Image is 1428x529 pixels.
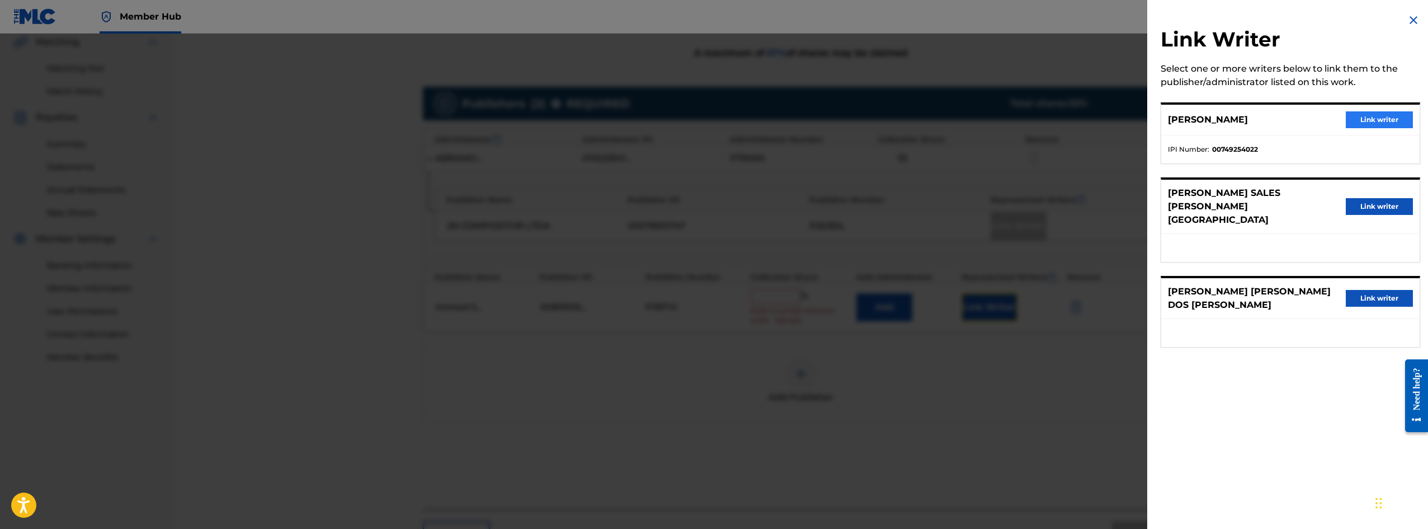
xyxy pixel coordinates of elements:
img: Top Rightsholder [100,10,113,24]
p: [PERSON_NAME] [PERSON_NAME] DOS [PERSON_NAME] [1168,285,1346,312]
button: Link writer [1346,198,1413,215]
h2: Link Writer [1161,27,1420,55]
p: [PERSON_NAME] [1168,113,1248,127]
span: IPI Number : [1168,144,1209,155]
span: Member Hub [120,10,181,23]
div: Select one or more writers below to link them to the publisher/administrator listed on this work. [1161,62,1420,89]
iframe: Chat Widget [1372,475,1428,529]
button: Link writer [1346,111,1413,128]
div: Widget de chat [1372,475,1428,529]
div: Arrastar [1375,486,1382,520]
iframe: Resource Center [1397,351,1428,441]
button: Link writer [1346,290,1413,307]
strong: 00749254022 [1212,144,1258,155]
img: MLC Logo [13,8,56,25]
p: [PERSON_NAME] SALES [PERSON_NAME][GEOGRAPHIC_DATA] [1168,186,1346,227]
